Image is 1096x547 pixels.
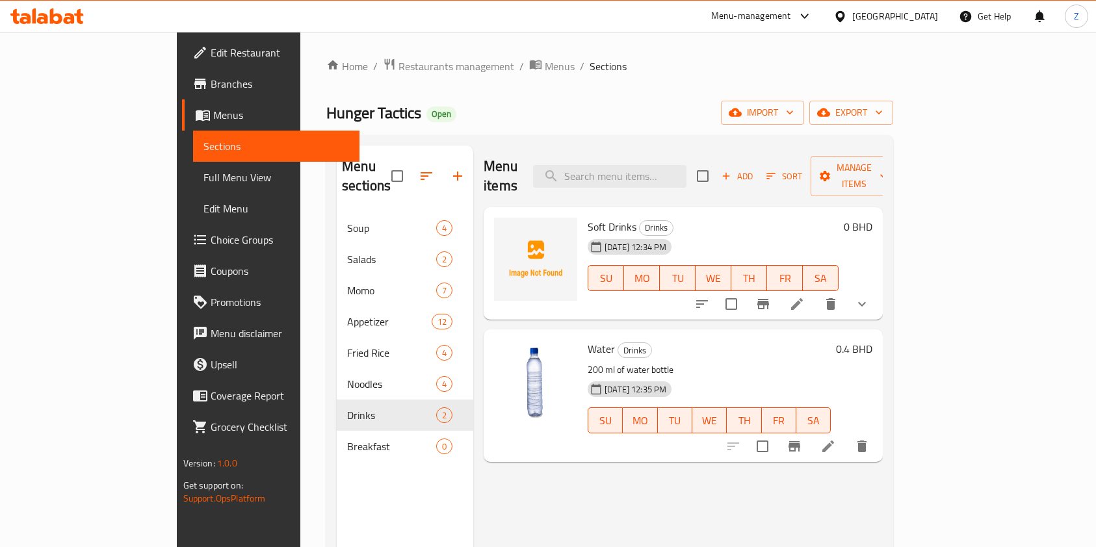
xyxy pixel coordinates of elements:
button: FR [762,407,796,433]
span: [DATE] 12:34 PM [599,241,672,253]
a: Coupons [182,255,360,286]
span: Restaurants management [398,58,514,74]
span: Branches [211,76,350,92]
span: 4 [437,378,452,390]
span: Upsell [211,357,350,372]
button: SU [588,265,624,291]
span: Soft Drinks [588,217,636,236]
button: SU [588,407,623,433]
span: Soup [347,220,436,236]
div: items [436,283,452,298]
p: 200 ml of water bottle [588,362,831,378]
div: Noodles4 [337,368,473,400]
button: WE [692,407,727,433]
span: Z [1074,9,1079,23]
span: Drinks [618,343,651,358]
button: import [721,101,804,125]
span: SU [594,411,618,430]
span: SA [802,411,826,430]
div: Breakfast0 [337,431,473,462]
button: MO [624,265,660,291]
span: MO [629,269,655,288]
input: search [533,165,686,188]
span: Open [426,108,456,120]
button: TH [731,265,767,291]
div: Momo [347,283,436,298]
h6: 0 BHD [844,218,872,236]
span: export [820,105,883,121]
div: items [436,439,452,454]
span: Select all sections [384,162,411,190]
span: Get support on: [183,477,243,494]
div: Breakfast [347,439,436,454]
span: Manage items [821,160,887,192]
span: 2 [437,409,452,422]
span: 4 [437,222,452,235]
span: Menus [545,58,575,74]
span: Noodles [347,376,436,392]
span: Coupons [211,263,350,279]
a: Coverage Report [182,380,360,411]
button: Branch-specific-item [779,431,810,462]
h2: Menu items [484,157,517,196]
span: 1.0.0 [217,455,237,472]
div: items [432,314,452,329]
button: Manage items [811,156,898,196]
span: TH [737,269,762,288]
button: show more [846,288,878,320]
span: Drinks [640,220,673,235]
span: 4 [437,347,452,359]
button: Branch-specific-item [748,288,779,320]
span: 7 [437,285,452,297]
a: Choice Groups [182,224,360,255]
button: Sort [763,166,805,186]
nav: breadcrumb [326,58,893,75]
svg: Show Choices [854,296,870,312]
button: TU [660,265,696,291]
span: Salads [347,251,436,267]
a: Support.OpsPlatform [183,490,266,507]
span: Select to update [718,290,745,318]
span: TH [732,411,756,430]
span: MO [628,411,652,430]
a: Menus [529,58,575,75]
div: Soup4 [337,212,473,244]
div: Drinks [618,342,652,358]
a: Branches [182,68,360,99]
div: Menu-management [711,8,791,24]
button: WE [696,265,731,291]
div: Drinks2 [337,400,473,431]
span: Drinks [347,407,436,423]
div: items [436,345,452,361]
span: Grocery Checklist [211,419,350,435]
span: Fried Rice [347,345,436,361]
div: Momo7 [337,275,473,306]
div: Open [426,107,456,122]
span: Water [588,339,615,359]
button: TU [658,407,692,433]
span: WE [701,269,726,288]
span: Appetizer [347,314,432,329]
a: Upsell [182,349,360,380]
h2: Menu sections [342,157,391,196]
a: Full Menu View [193,162,360,193]
span: WE [698,411,722,430]
span: Menus [213,107,350,123]
div: items [436,407,452,423]
li: / [373,58,378,74]
span: [DATE] 12:35 PM [599,383,672,396]
span: Version: [183,455,215,472]
nav: Menu sections [337,207,473,467]
span: Add [720,169,755,184]
span: 12 [432,316,452,328]
span: Sort items [758,166,811,186]
a: Edit menu item [820,439,836,454]
span: Sort sections [411,160,442,192]
span: Promotions [211,294,350,310]
span: TU [665,269,690,288]
span: Sections [203,138,350,154]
